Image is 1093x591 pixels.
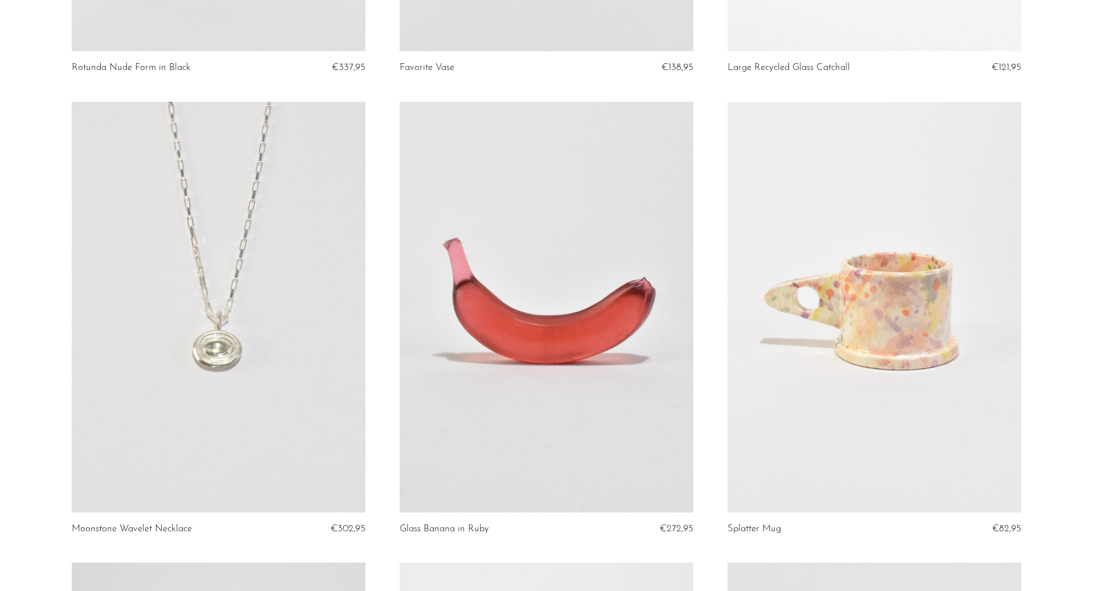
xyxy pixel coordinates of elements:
[660,524,693,534] span: €272,95
[992,524,1021,534] span: €82,95
[332,63,365,72] span: €337,95
[728,63,850,73] a: Large Recycled Glass Catchall
[72,524,192,534] a: Moonstone Wavelet Necklace
[992,63,1021,72] span: €121,95
[72,63,191,73] a: Rotunda Nude Form in Black
[400,63,454,73] a: Favorite Vase
[331,524,365,534] span: €302,95
[661,63,693,72] span: €138,95
[728,524,781,534] a: Splatter Mug
[400,524,489,534] a: Glass Banana in Ruby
